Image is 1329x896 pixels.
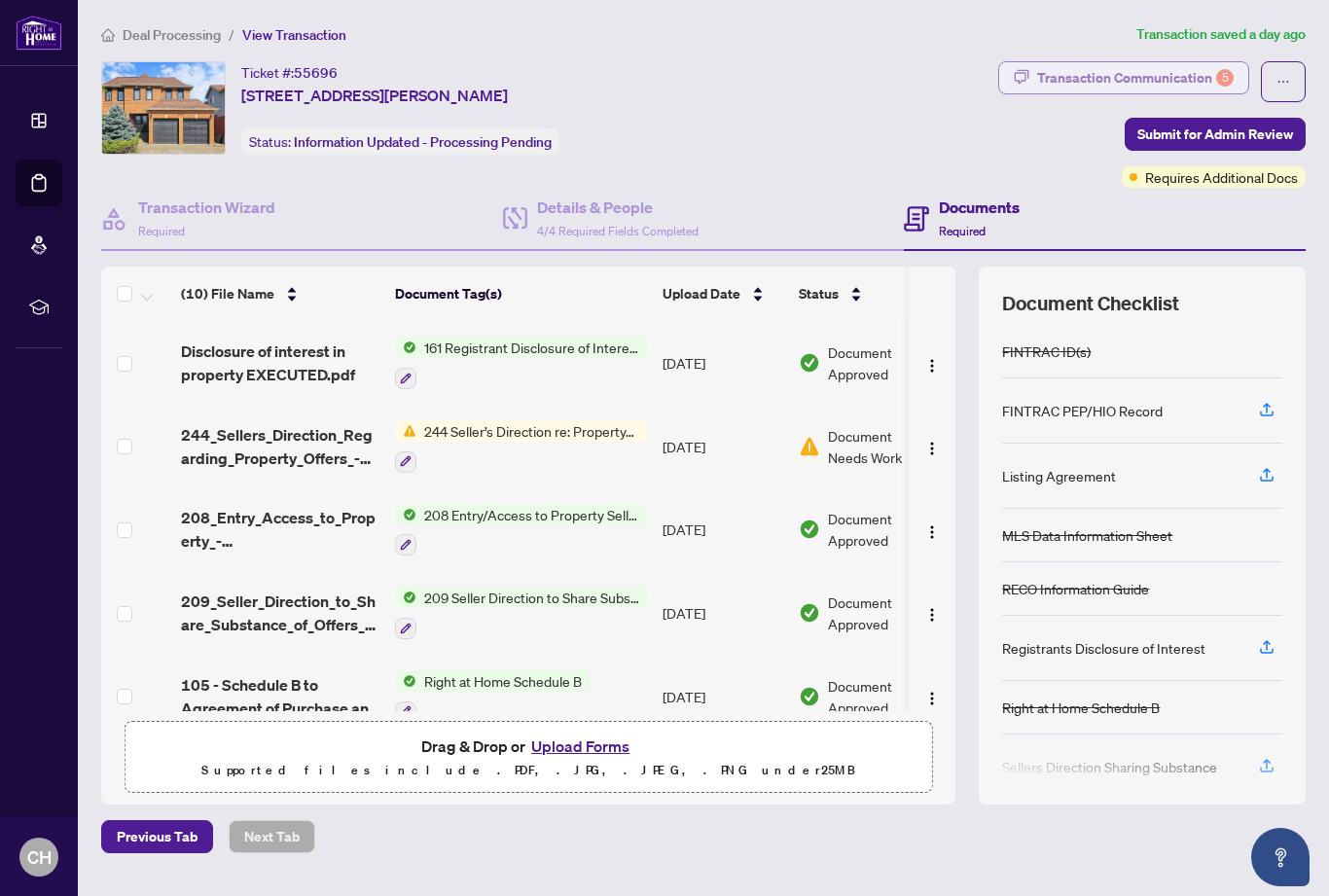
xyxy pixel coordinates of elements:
[924,607,940,623] img: Logo
[916,347,948,378] button: Logo
[229,820,315,853] button: Next Tab
[416,337,647,358] span: 161 Registrant Disclosure of Interest - Disposition ofProperty
[799,283,839,305] span: Status
[421,734,635,759] span: Drag & Drop or
[1251,828,1310,886] button: Open asap
[655,267,791,321] th: Upload Date
[395,420,647,473] button: Status Icon244 Seller’s Direction re: Property/Offers
[1002,524,1172,546] div: MLS Data Information Sheet
[241,128,559,155] div: Status:
[1002,697,1160,718] div: Right at Home Schedule B
[242,26,346,44] span: View Transaction
[138,196,275,219] h4: Transaction Wizard
[537,224,699,238] span: 4/4 Required Fields Completed
[181,283,274,305] span: (10) File Name
[655,321,791,405] td: [DATE]
[173,267,387,321] th: (10) File Name
[916,431,948,462] button: Logo
[416,670,590,692] span: Right at Home Schedule B
[137,759,919,782] p: Supported files include .PDF, .JPG, .JPEG, .PNG under 25 MB
[791,267,956,321] th: Status
[828,341,949,384] span: Document Approved
[655,571,791,655] td: [DATE]
[101,28,115,42] span: home
[126,722,931,794] span: Drag & Drop orUpload FormsSupported files include .PDF, .JPG, .JPEG, .PNG under25MB
[1002,340,1091,362] div: FINTRAC ID(s)
[181,506,379,553] span: 208_Entry_Access_to_Property_-_Seller_Acknowledgement_-_PropTx-[PERSON_NAME].pdf
[655,655,791,738] td: [DATE]
[799,519,820,540] img: Document Status
[395,504,416,525] img: Status Icon
[924,691,940,706] img: Logo
[181,340,379,386] span: Disclosure of interest in property EXECUTED.pdf
[1002,290,1179,317] span: Document Checklist
[1276,75,1290,89] span: ellipsis
[1136,23,1306,46] article: Transaction saved a day ago
[294,133,552,151] span: Information Updated - Processing Pending
[655,488,791,572] td: [DATE]
[939,196,1020,219] h4: Documents
[916,597,948,628] button: Logo
[1137,119,1293,150] span: Submit for Admin Review
[1145,166,1298,188] span: Requires Additional Docs
[181,590,379,636] span: 209_Seller_Direction_to_Share_Substance_of_Offers_-_PropTx-[PERSON_NAME].pdf
[241,84,508,107] span: [STREET_ADDRESS][PERSON_NAME]
[799,602,820,624] img: Document Status
[924,524,940,540] img: Logo
[395,420,416,442] img: Status Icon
[387,267,655,321] th: Document Tag(s)
[102,62,225,154] img: IMG-E12439156_1.jpg
[828,675,949,718] span: Document Approved
[241,61,338,84] div: Ticket #:
[229,23,234,46] li: /
[655,405,791,488] td: [DATE]
[828,591,949,634] span: Document Approved
[395,337,416,358] img: Status Icon
[799,352,820,374] img: Document Status
[101,820,213,853] button: Previous Tab
[924,358,940,374] img: Logo
[395,670,416,692] img: Status Icon
[1002,465,1116,486] div: Listing Agreement
[395,587,416,608] img: Status Icon
[916,514,948,545] button: Logo
[416,420,647,442] span: 244 Seller’s Direction re: Property/Offers
[916,681,948,712] button: Logo
[537,196,699,219] h4: Details & People
[1002,400,1163,421] div: FINTRAC PEP/HIO Record
[799,686,820,707] img: Document Status
[1002,637,1205,659] div: Registrants Disclosure of Interest
[395,670,590,723] button: Status IconRight at Home Schedule B
[395,587,647,639] button: Status Icon209 Seller Direction to Share Substance of Offers
[998,61,1249,94] button: Transaction Communication5
[123,26,221,44] span: Deal Processing
[181,423,379,470] span: 244_Sellers_Direction_Regarding_Property_Offers_-_PropTx-[PERSON_NAME].pdf
[1125,118,1306,151] button: Submit for Admin Review
[663,283,740,305] span: Upload Date
[395,337,647,389] button: Status Icon161 Registrant Disclosure of Interest - Disposition ofProperty
[416,587,647,608] span: 209 Seller Direction to Share Substance of Offers
[525,734,635,759] button: Upload Forms
[1216,69,1234,87] div: 5
[828,508,949,551] span: Document Approved
[828,425,929,468] span: Document Needs Work
[117,821,198,852] span: Previous Tab
[181,673,379,720] span: 105 - Schedule B to Agreement of Purchase and Sale.pdf
[27,843,52,871] span: CH
[939,224,986,238] span: Required
[799,436,820,457] img: Document Status
[138,224,185,238] span: Required
[1002,578,1149,599] div: RECO Information Guide
[294,64,338,82] span: 55696
[16,15,62,51] img: logo
[416,504,647,525] span: 208 Entry/Access to Property Seller Acknowledgement
[395,504,647,556] button: Status Icon208 Entry/Access to Property Seller Acknowledgement
[924,441,940,456] img: Logo
[1037,62,1234,93] div: Transaction Communication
